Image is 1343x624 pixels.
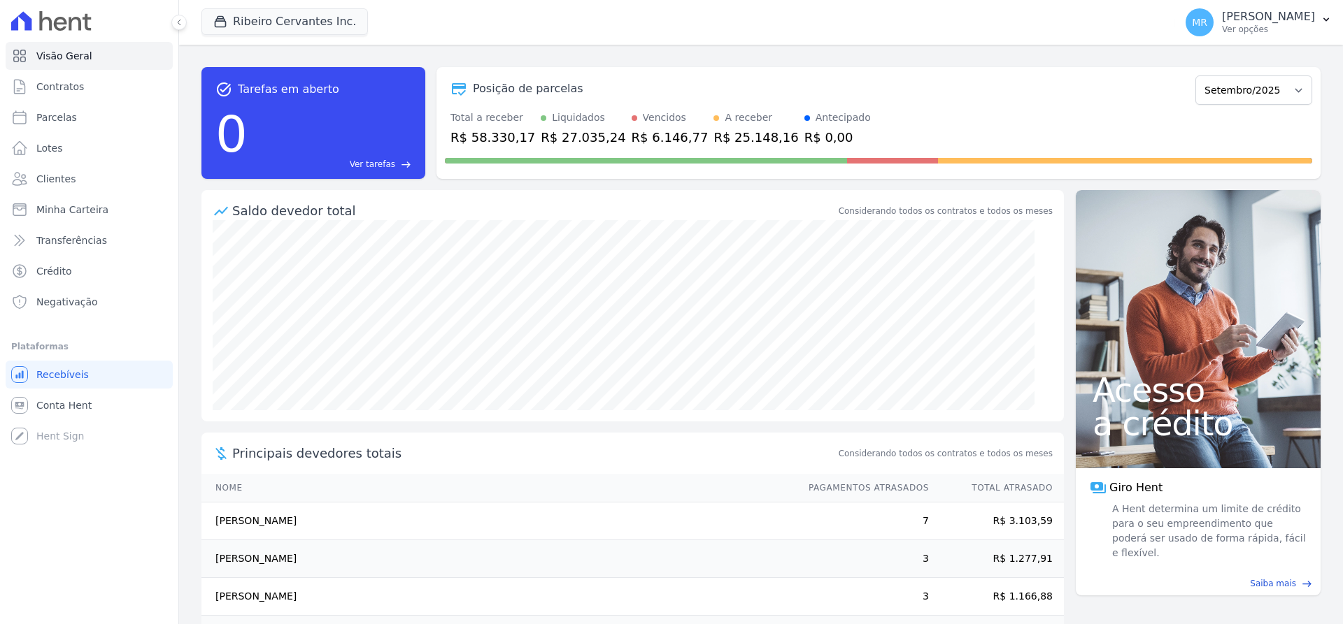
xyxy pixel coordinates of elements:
div: R$ 27.035,24 [541,128,625,147]
th: Total Atrasado [930,474,1064,502]
span: Recebíveis [36,368,89,382]
div: Considerando todos os contratos e todos os meses [839,205,1053,217]
span: task_alt [215,81,232,98]
span: Transferências [36,233,107,247]
a: Lotes [6,134,173,162]
span: Acesso [1093,373,1304,407]
div: A receber [725,110,772,125]
div: R$ 58.330,17 [450,128,535,147]
span: Lotes [36,141,63,155]
span: Contratos [36,80,84,94]
div: Total a receber [450,110,535,125]
div: Liquidados [552,110,605,125]
span: Saiba mais [1250,577,1296,590]
span: Visão Geral [36,49,92,63]
span: Tarefas em aberto [238,81,339,98]
span: Crédito [36,264,72,278]
div: Vencidos [643,110,686,125]
a: Saiba mais east [1084,577,1312,590]
span: A Hent determina um limite de crédito para o seu empreendimento que poderá ser usado de forma ráp... [1109,502,1307,560]
a: Clientes [6,165,173,193]
div: R$ 6.146,77 [632,128,709,147]
a: Parcelas [6,103,173,131]
div: Antecipado [816,110,871,125]
td: R$ 3.103,59 [930,502,1064,540]
div: R$ 0,00 [804,128,871,147]
div: 0 [215,98,248,170]
span: Conta Hent [36,398,92,412]
button: Ribeiro Cervantes Inc. [201,8,368,35]
td: [PERSON_NAME] [201,502,795,540]
a: Transferências [6,226,173,254]
div: Saldo devedor total [232,201,836,220]
span: MR [1192,17,1207,27]
a: Recebíveis [6,361,173,389]
td: [PERSON_NAME] [201,540,795,578]
a: Visão Geral [6,42,173,70]
a: Contratos [6,73,173,101]
td: 3 [795,540,930,578]
td: 3 [795,578,930,616]
button: MR [PERSON_NAME] Ver opções [1174,3,1343,42]
span: Considerando todos os contratos e todos os meses [839,447,1053,460]
th: Pagamentos Atrasados [795,474,930,502]
div: Plataformas [11,338,167,355]
a: Crédito [6,257,173,285]
p: Ver opções [1222,24,1315,35]
span: Negativação [36,295,98,309]
p: [PERSON_NAME] [1222,10,1315,24]
span: Giro Hent [1109,479,1163,496]
span: a crédito [1093,407,1304,440]
a: Minha Carteira [6,196,173,224]
a: Ver tarefas east [253,158,411,170]
div: Posição de parcelas [473,80,583,97]
td: [PERSON_NAME] [201,578,795,616]
span: east [401,159,411,170]
span: Clientes [36,172,76,186]
td: R$ 1.277,91 [930,540,1064,578]
div: R$ 25.148,16 [713,128,798,147]
span: Principais devedores totais [232,444,836,463]
td: 7 [795,502,930,540]
td: R$ 1.166,88 [930,578,1064,616]
a: Negativação [6,288,173,316]
span: Ver tarefas [350,158,395,170]
span: Minha Carteira [36,203,108,217]
a: Conta Hent [6,391,173,419]
span: east [1302,579,1312,589]
span: Parcelas [36,110,77,124]
th: Nome [201,474,795,502]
